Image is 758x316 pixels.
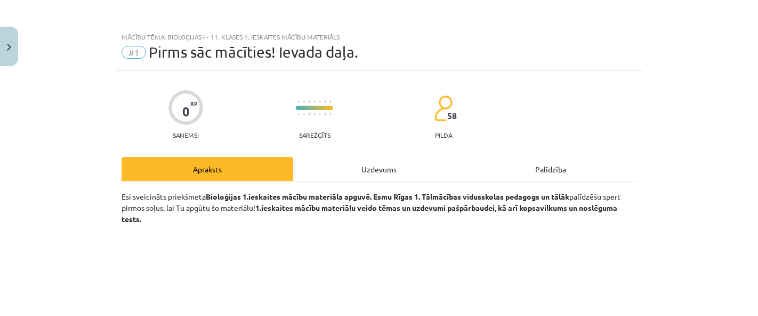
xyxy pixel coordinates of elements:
p: Saņemsi [168,131,203,139]
img: icon-short-line-57e1e144782c952c97e751825c79c345078a6d821885a25fce030b3d8c18986b.svg [309,100,310,103]
img: students-c634bb4e5e11cddfef0936a35e636f08e4e9abd3cc4e673bd6f9a4125e45ecb1.svg [434,95,453,122]
img: icon-short-line-57e1e144782c952c97e751825c79c345078a6d821885a25fce030b3d8c18986b.svg [325,100,326,103]
div: Apraksts [122,157,293,181]
img: icon-short-line-57e1e144782c952c97e751825c79c345078a6d821885a25fce030b3d8c18986b.svg [330,100,331,103]
img: icon-short-line-57e1e144782c952c97e751825c79c345078a6d821885a25fce030b3d8c18986b.svg [319,100,320,103]
img: icon-close-lesson-0947bae3869378f0d4975bcd49f059093ad1ed9edebbc8119c70593378902aed.svg [7,44,11,51]
div: Mācību tēma: Bioloģijas i - 11. klases 1. ieskaites mācību materiāls [122,33,636,41]
img: icon-short-line-57e1e144782c952c97e751825c79c345078a6d821885a25fce030b3d8c18986b.svg [319,113,320,115]
p: Esi sveicināts priekšmeta palīdzēšu spert pirmos soļus, lai Tu apgūtu šo materiālu! [122,191,636,225]
img: icon-short-line-57e1e144782c952c97e751825c79c345078a6d821885a25fce030b3d8c18986b.svg [298,100,299,103]
span: XP [190,100,197,106]
img: icon-short-line-57e1e144782c952c97e751825c79c345078a6d821885a25fce030b3d8c18986b.svg [330,113,331,115]
p: pilda [435,131,452,139]
img: icon-short-line-57e1e144782c952c97e751825c79c345078a6d821885a25fce030b3d8c18986b.svg [314,100,315,103]
p: Sarežģīts [299,131,330,139]
img: icon-short-line-57e1e144782c952c97e751825c79c345078a6d821885a25fce030b3d8c18986b.svg [314,113,315,115]
span: #1 [122,46,146,59]
div: Palīdzība [465,157,636,181]
span: Pirms sāc mācīties! Ievada daļa. [149,43,358,61]
span: 58 [447,111,457,121]
strong: 1.ieskaites mācību materiālu veido tēmas un uzdevumi pašpārbaudei, kā arī kopsavilkums un noslēgu... [122,203,617,224]
img: icon-short-line-57e1e144782c952c97e751825c79c345078a6d821885a25fce030b3d8c18986b.svg [303,100,304,103]
img: icon-short-line-57e1e144782c952c97e751825c79c345078a6d821885a25fce030b3d8c18986b.svg [303,113,304,115]
img: icon-short-line-57e1e144782c952c97e751825c79c345078a6d821885a25fce030b3d8c18986b.svg [298,113,299,115]
div: Uzdevums [293,157,465,181]
img: icon-short-line-57e1e144782c952c97e751825c79c345078a6d821885a25fce030b3d8c18986b.svg [309,113,310,115]
img: icon-short-line-57e1e144782c952c97e751825c79c345078a6d821885a25fce030b3d8c18986b.svg [325,113,326,115]
div: 0 [182,104,190,119]
strong: Bioloģijas 1.ieskaites mācību materiāla apguvē. Esmu Rīgas 1. Tālmācības vidusskolas pedagogs un ... [206,192,569,201]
